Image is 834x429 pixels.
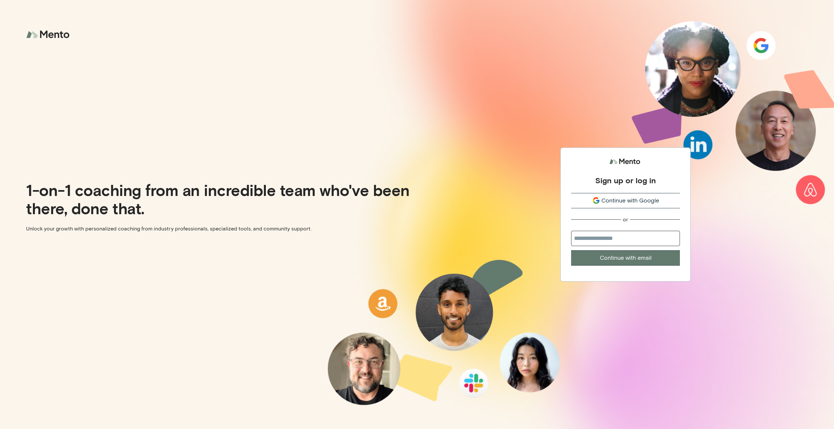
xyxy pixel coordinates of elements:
[623,216,628,223] div: or
[26,181,412,217] p: 1-on-1 coaching from an incredible team who've been there, done that.
[26,225,412,233] p: Unlock your growth with personalized coaching from industry professionals, specialized tools, and...
[571,250,680,266] button: Continue with email
[595,175,656,185] div: Sign up or log in
[26,26,72,43] img: logo
[609,156,642,168] img: logo.svg
[601,196,659,205] span: Continue with Google
[571,193,680,208] button: Continue with Google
